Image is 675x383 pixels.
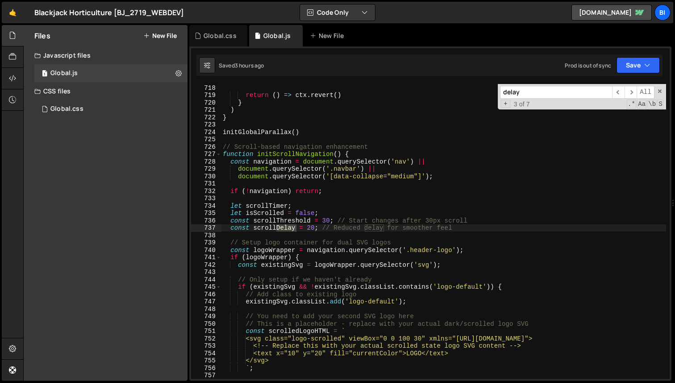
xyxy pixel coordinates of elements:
[204,31,237,40] div: Global.css
[191,342,221,350] div: 753
[191,254,221,261] div: 741
[191,350,221,358] div: 754
[500,86,612,99] input: Search for
[191,188,221,195] div: 732
[654,4,671,21] a: Bi
[658,100,663,109] span: Search In Selection
[191,247,221,254] div: 740
[191,261,221,269] div: 742
[24,82,187,100] div: CSS files
[143,32,177,39] button: New File
[191,224,221,232] div: 737
[191,276,221,284] div: 744
[191,114,221,122] div: 722
[191,136,221,143] div: 725
[617,57,660,73] button: Save
[191,291,221,299] div: 746
[310,31,347,40] div: New File
[191,357,221,365] div: 755
[191,306,221,313] div: 748
[627,100,636,109] span: RegExp Search
[191,269,221,276] div: 743
[501,100,510,108] span: Toggle Replace mode
[191,173,221,181] div: 730
[191,239,221,247] div: 739
[191,129,221,136] div: 724
[625,86,637,99] span: ​
[191,121,221,129] div: 723
[24,46,187,64] div: Javascript files
[647,100,657,109] span: Whole Word Search
[50,69,78,77] div: Global.js
[191,283,221,291] div: 745
[235,62,264,69] div: 3 hours ago
[565,62,611,69] div: Prod is out of sync
[219,62,264,69] div: Saved
[191,195,221,202] div: 733
[571,4,652,21] a: [DOMAIN_NAME]
[191,165,221,173] div: 729
[191,372,221,379] div: 757
[191,298,221,306] div: 747
[191,92,221,99] div: 719
[191,106,221,114] div: 721
[637,86,654,99] span: Alt-Enter
[191,320,221,328] div: 750
[34,100,187,118] div: 16258/43966.css
[191,180,221,188] div: 731
[191,328,221,335] div: 751
[34,7,184,18] div: Blackjack Horticulture [BJ_2719_WEBDEV]
[300,4,375,21] button: Code Only
[263,31,291,40] div: Global.js
[191,365,221,372] div: 756
[191,99,221,107] div: 720
[191,210,221,217] div: 735
[191,84,221,92] div: 718
[42,71,47,78] span: 1
[191,217,221,225] div: 736
[191,335,221,343] div: 752
[34,31,50,41] h2: Files
[191,313,221,320] div: 749
[34,64,187,82] div: 16258/43868.js
[612,86,625,99] span: ​
[2,2,24,23] a: 🤙
[50,105,83,113] div: Global.css
[510,101,533,108] span: 3 of 7
[637,100,646,109] span: CaseSensitive Search
[191,232,221,240] div: 738
[191,143,221,151] div: 726
[191,158,221,166] div: 728
[191,151,221,158] div: 727
[191,202,221,210] div: 734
